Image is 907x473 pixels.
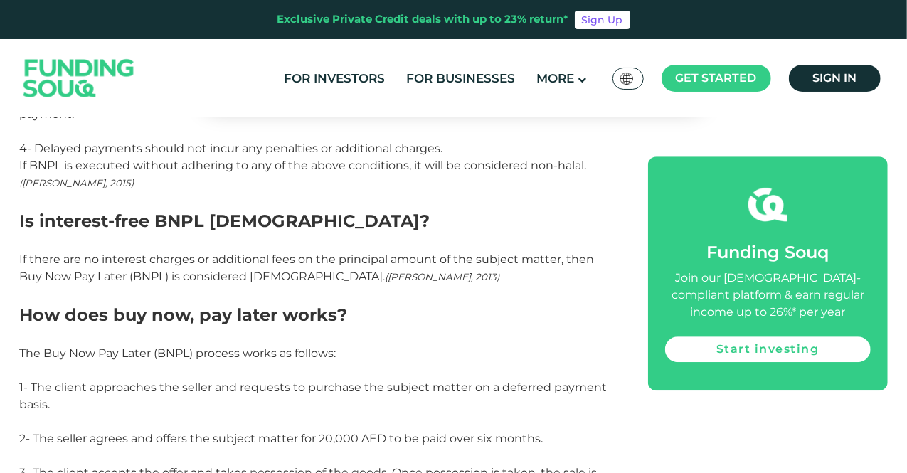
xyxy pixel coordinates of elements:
[20,159,587,172] span: If BNPL is executed without adhering to any of the above conditions, it will be considered non-ha...
[575,11,630,29] a: Sign Up
[20,346,336,360] span: The Buy Now Pay Later (BNPL) process works as follows:
[20,211,430,231] span: Is interest-free BNPL [DEMOGRAPHIC_DATA]?
[20,432,543,445] span: 2- The seller agrees and offers the subject matter for 20,000 AED to be paid over six months.
[20,381,608,411] span: 1- The client approaches the seller and requests to purchase the subject matter on a deferred pay...
[20,90,563,121] span: 3-Once the price is fixed it can not be decreased in early payment nor can be increased in delay ...
[280,67,388,90] a: For Investors
[20,253,595,283] span: If there are no interest charges or additional fees on the principal amount of the subject matter...
[676,71,757,85] span: Get started
[665,336,870,362] a: Start investing
[665,270,870,321] div: Join our [DEMOGRAPHIC_DATA]-compliant platform & earn regular income up to 26%* per year
[20,177,134,188] span: ([PERSON_NAME], 2015)
[9,43,149,115] img: Logo
[277,11,569,28] div: Exclusive Private Credit deals with up to 23% return*
[789,65,881,92] a: Sign in
[748,185,787,224] img: fsicon
[536,71,574,85] span: More
[20,142,443,155] span: 4- Delayed payments should not incur any penalties or additional charges.
[20,304,348,325] span: How does buy now, pay later works?
[386,271,500,282] span: ([PERSON_NAME], 2013)
[620,73,633,85] img: SA Flag
[403,67,519,90] a: For Businesses
[383,271,386,282] span: .
[812,71,856,85] span: Sign in
[706,242,829,262] span: Funding Souq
